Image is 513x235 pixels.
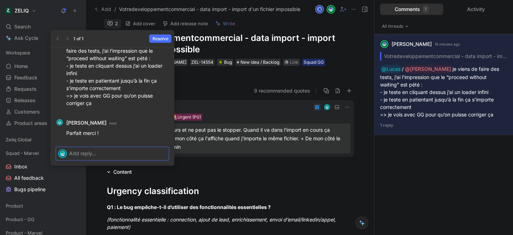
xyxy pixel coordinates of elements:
[66,38,169,107] p: / je viens de faire des tests, j’ai l’impression que le “proceed without waiting” est pété : - je...
[109,120,116,126] small: now
[152,35,169,42] span: Resolve
[66,129,169,137] p: Parfait merci !
[57,120,62,125] img: avatar
[59,150,66,157] img: avatar
[73,35,84,42] div: 1 of 1
[149,35,172,43] button: Resolve
[66,119,107,127] strong: [PERSON_NAME]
